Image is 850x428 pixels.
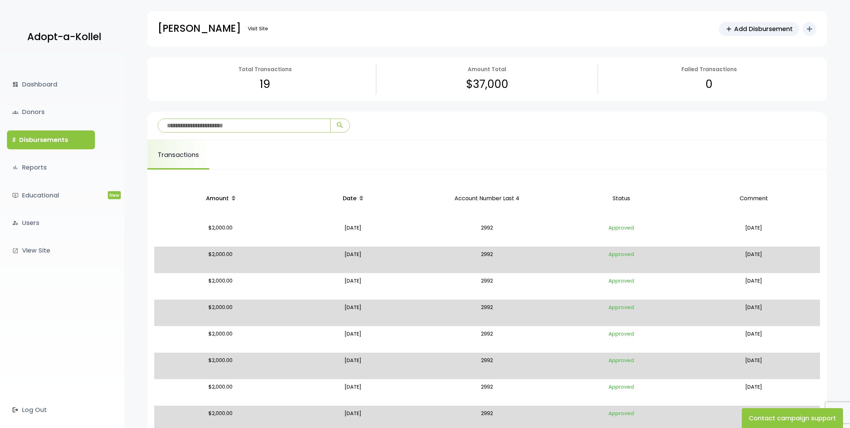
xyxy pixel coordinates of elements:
[108,191,121,199] span: New
[12,81,19,88] i: dashboard
[422,249,553,270] p: 2992
[158,20,241,37] p: [PERSON_NAME]
[12,220,19,226] i: manage_accounts
[336,121,344,129] span: search
[742,408,843,428] button: Contact campaign support
[422,329,553,350] p: 2992
[7,213,95,232] a: manage_accountsUsers
[157,276,284,297] p: $2,000.00
[7,75,95,94] a: dashboardDashboard
[558,223,685,244] p: Approved
[422,276,553,297] p: 2992
[690,187,817,211] p: Comment
[705,74,712,94] p: 0
[289,276,416,297] p: [DATE]
[558,302,685,323] p: Approved
[157,382,284,403] p: $2,000.00
[260,74,270,94] p: 19
[422,302,553,323] p: 2992
[466,74,508,94] p: $37,000
[157,223,284,244] p: $2,000.00
[12,192,19,198] i: ondemand_video
[7,158,95,177] a: bar_chartReports
[468,65,506,74] p: Amount Total
[558,329,685,350] p: Approved
[7,400,95,419] a: Log Out
[12,164,19,171] i: bar_chart
[289,223,416,244] p: [DATE]
[289,382,416,403] p: [DATE]
[719,22,799,36] a: addAdd Disbursement
[343,194,356,202] span: Date
[805,25,814,33] i: add
[289,329,416,350] p: [DATE]
[7,241,95,260] a: launchView Site
[690,249,817,270] p: [DATE]
[27,28,101,46] p: Adopt-a-Kollel
[289,302,416,323] p: [DATE]
[7,130,95,149] a: $Disbursements
[734,24,793,33] span: Add Disbursement
[244,22,272,36] a: Visit Site
[330,119,349,132] button: search
[558,382,685,403] p: Approved
[7,186,95,205] a: ondemand_videoEducationalNew
[12,248,19,254] i: launch
[422,187,553,211] p: Account Number Last 4
[690,382,817,403] p: [DATE]
[803,22,816,36] button: add
[558,276,685,297] p: Approved
[238,65,292,74] p: Total Transactions
[558,187,685,211] p: Status
[157,302,284,323] p: $2,000.00
[690,302,817,323] p: [DATE]
[12,109,19,115] span: groups
[157,355,284,376] p: $2,000.00
[206,194,229,202] span: Amount
[690,276,817,297] p: [DATE]
[289,249,416,270] p: [DATE]
[690,223,817,244] p: [DATE]
[690,355,817,376] p: [DATE]
[12,135,16,145] i: $
[681,65,737,74] p: Failed Transactions
[422,382,553,403] p: 2992
[157,249,284,270] p: $2,000.00
[422,355,553,376] p: 2992
[422,223,553,244] p: 2992
[725,25,733,33] span: add
[7,103,95,121] a: groupsDonors
[24,20,101,54] a: Adopt-a-Kollel
[558,249,685,270] p: Approved
[289,355,416,376] p: [DATE]
[157,329,284,350] p: $2,000.00
[690,329,817,350] p: [DATE]
[147,140,209,170] a: Transactions
[558,355,685,376] p: Approved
